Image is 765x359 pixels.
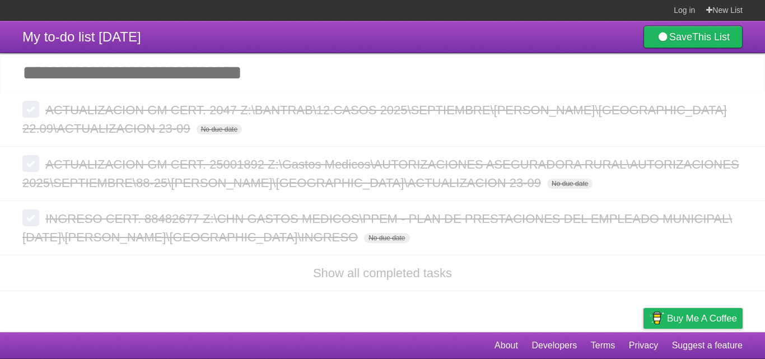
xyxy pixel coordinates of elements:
span: My to-do list [DATE] [22,29,141,44]
span: No due date [547,179,593,189]
span: No due date [197,124,242,134]
span: ACTUALIZACION GM CERT. 25001892 Z:\Gastos Medicos\AUTORIZACIONES ASEGURADORA RURAL\AUTORIZACIONES... [22,157,739,190]
a: Suggest a feature [672,335,743,356]
label: Done [22,101,39,118]
a: SaveThis List [643,26,743,48]
a: About [495,335,518,356]
b: This List [692,31,730,43]
a: Privacy [629,335,658,356]
a: Show all completed tasks [313,266,452,280]
span: Buy me a coffee [667,309,737,328]
span: No due date [364,233,409,243]
a: Terms [591,335,615,356]
a: Buy me a coffee [643,308,743,329]
label: Done [22,209,39,226]
span: INGRESO CERT. 88482677 Z:\CHN GASTOS MEDICOS\PPEM - PLAN DE PRESTACIONES DEL EMPLEADO MUNICIPAL\[... [22,212,732,244]
span: ACTUALIZACION GM CERT. 2047 Z:\BANTRAB\12.CASOS 2025\SEPTIEMBRE\[PERSON_NAME]\[GEOGRAPHIC_DATA] 2... [22,103,727,136]
label: Done [22,155,39,172]
a: Developers [531,335,577,356]
img: Buy me a coffee [649,309,664,328]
